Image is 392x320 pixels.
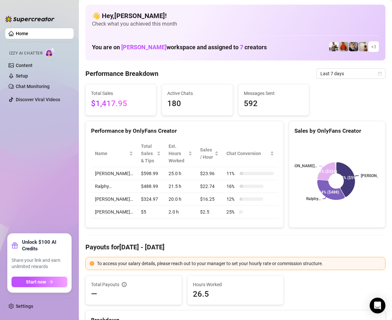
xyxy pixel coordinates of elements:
span: [PERSON_NAME] [121,44,167,51]
td: $598.99 [137,167,165,180]
h4: Performance Breakdown [85,69,158,78]
span: Total Payouts [91,281,119,288]
span: $1,417.95 [91,98,151,110]
td: $2.5 [196,206,223,218]
span: 25 % [226,208,237,216]
button: Start nowarrow-right [12,277,67,287]
th: Chat Conversion [222,140,278,167]
img: Justin [339,42,348,51]
text: [PERSON_NAME]… [284,164,317,169]
img: AI Chatter [45,48,55,57]
img: Ralphy [359,42,368,51]
span: Total Sales & Tips [141,143,155,164]
div: Open Intercom Messenger [370,298,385,313]
div: Performance by OnlyFans Creator [91,126,278,135]
span: Last 7 days [320,69,381,79]
span: Name [95,150,128,157]
div: To access your salary details, please reach out to your manager to set your hourly rate or commis... [97,260,381,267]
th: Sales / Hour [196,140,223,167]
span: 26.5 [193,289,278,299]
a: Home [16,31,28,36]
td: 20.0 h [165,193,196,206]
th: Total Sales & Tips [137,140,165,167]
span: Start now [26,279,46,285]
td: $488.99 [137,180,165,193]
a: Discover Viral Videos [16,97,60,102]
td: [PERSON_NAME]… [91,193,137,206]
td: 21.5 h [165,180,196,193]
td: $16.25 [196,193,223,206]
img: logo-BBDzfeDw.svg [5,16,55,22]
td: Ralphy… [91,180,137,193]
h4: 👋 Hey, [PERSON_NAME] ! [92,11,379,20]
td: 25.0 h [165,167,196,180]
td: $23.96 [196,167,223,180]
span: 16 % [226,183,237,190]
span: Izzy AI Chatter [9,50,42,57]
span: — [91,289,97,299]
span: Hours Worked [193,281,278,288]
h1: You are on workspace and assigned to creators [92,44,267,51]
span: gift [12,242,18,249]
img: George [349,42,358,51]
span: info-circle [122,282,127,287]
div: Sales by OnlyFans Creator [294,126,380,135]
span: 12 % [226,195,237,203]
div: Est. Hours Worked [169,143,187,164]
span: Share your link and earn unlimited rewards [12,257,67,270]
a: Settings [16,304,33,309]
span: Sales / Hour [200,146,214,161]
span: exclamation-circle [90,261,94,266]
span: Messages Sent [244,90,304,97]
span: 11 % [226,170,237,177]
td: 2.0 h [165,206,196,218]
td: $324.97 [137,193,165,206]
a: Setup [16,73,28,79]
td: $5 [137,206,165,218]
span: arrow-right [49,280,53,284]
span: Active Chats [167,90,227,97]
span: Chat Conversion [226,150,269,157]
text: Ralphy… [306,196,321,201]
span: Total Sales [91,90,151,97]
td: [PERSON_NAME]… [91,206,137,218]
td: [PERSON_NAME]… [91,167,137,180]
h4: Payouts for [DATE] - [DATE] [85,242,385,252]
img: JUSTIN [329,42,338,51]
td: $22.74 [196,180,223,193]
a: Content [16,63,33,68]
span: 180 [167,98,227,110]
span: + 3 [371,43,376,50]
strong: Unlock $100 AI Credits [22,239,67,252]
span: calendar [378,72,382,76]
th: Name [91,140,137,167]
span: 592 [244,98,304,110]
a: Chat Monitoring [16,84,50,89]
span: 7 [240,44,243,51]
span: Check what you achieved this month [92,20,379,28]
